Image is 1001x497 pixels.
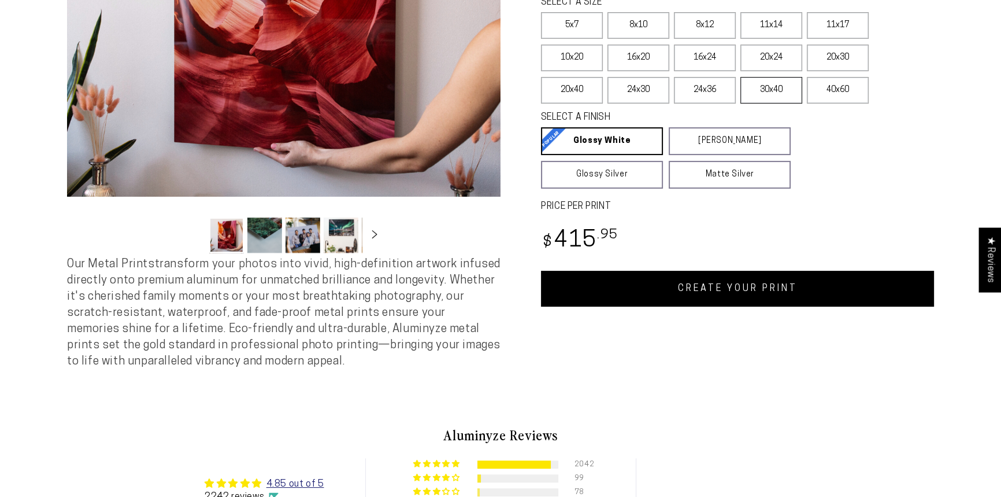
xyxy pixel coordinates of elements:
button: Slide right [362,222,387,248]
button: Load image 1 in gallery view [209,218,244,253]
a: Glossy White [541,127,663,155]
button: Load image 2 in gallery view [247,218,282,253]
label: PRICE PER PRINT [541,200,934,213]
div: 2042 [574,461,588,469]
label: 8x10 [607,12,669,39]
button: Slide left [180,222,206,248]
a: Glossy Silver [541,161,663,189]
label: 20x30 [807,45,869,71]
a: CREATE YOUR PRINT [541,271,934,307]
div: Average rating is 4.85 stars [205,477,324,491]
div: 3% (78) reviews with 3 star rating [413,488,461,496]
label: 16x20 [607,45,669,71]
a: Matte Silver [669,161,791,189]
div: 91% (2042) reviews with 5 star rating [413,460,461,469]
button: Load image 3 in gallery view [286,218,320,253]
label: 24x30 [607,77,669,104]
label: 16x24 [674,45,736,71]
div: 99 [574,474,588,483]
label: 40x60 [807,77,869,104]
label: 30x40 [740,77,802,104]
div: 4% (99) reviews with 4 star rating [413,474,461,483]
legend: SELECT A FINISH [541,111,763,124]
label: 11x14 [740,12,802,39]
label: 8x12 [674,12,736,39]
span: Our Metal Prints transform your photos into vivid, high-definition artwork infused directly onto ... [67,259,501,367]
label: 11x17 [807,12,869,39]
h2: Aluminyze Reviews [163,425,838,445]
div: Click to open Judge.me floating reviews tab [979,227,1001,292]
label: 5x7 [541,12,603,39]
bdi: 415 [541,230,618,252]
label: 24x36 [674,77,736,104]
button: Load image 4 in gallery view [324,218,358,253]
span: $ [543,235,553,251]
label: 20x24 [740,45,802,71]
a: [PERSON_NAME] [669,127,791,155]
label: 20x40 [541,77,603,104]
a: 4.85 out of 5 [266,480,324,489]
sup: .95 [597,229,618,242]
label: 10x20 [541,45,603,71]
div: 78 [574,488,588,496]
